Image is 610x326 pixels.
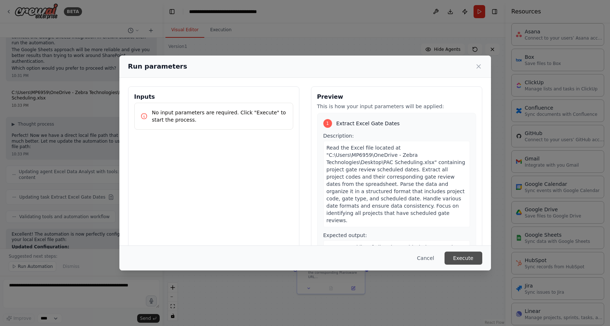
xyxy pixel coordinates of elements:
[152,109,287,123] p: No input parameters are required. Click "Execute" to start the process.
[327,145,465,223] span: Read the Excel file located at "C:\Users\MP6959\OneDrive - Zebra Technologies\Desktop\PAC Schedul...
[445,252,482,265] button: Execute
[336,120,400,127] span: Extract Excel Gate Dates
[323,232,367,238] span: Expected output:
[323,119,332,128] div: 1
[128,61,187,72] h2: Run parameters
[317,93,476,101] h3: Preview
[323,133,354,139] span: Description:
[327,244,460,279] span: A structured list of all projects with their gate review dates extracted from the Excel file, for...
[317,103,476,110] p: This is how your input parameters will be applied:
[134,93,293,101] h3: Inputs
[411,252,440,265] button: Cancel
